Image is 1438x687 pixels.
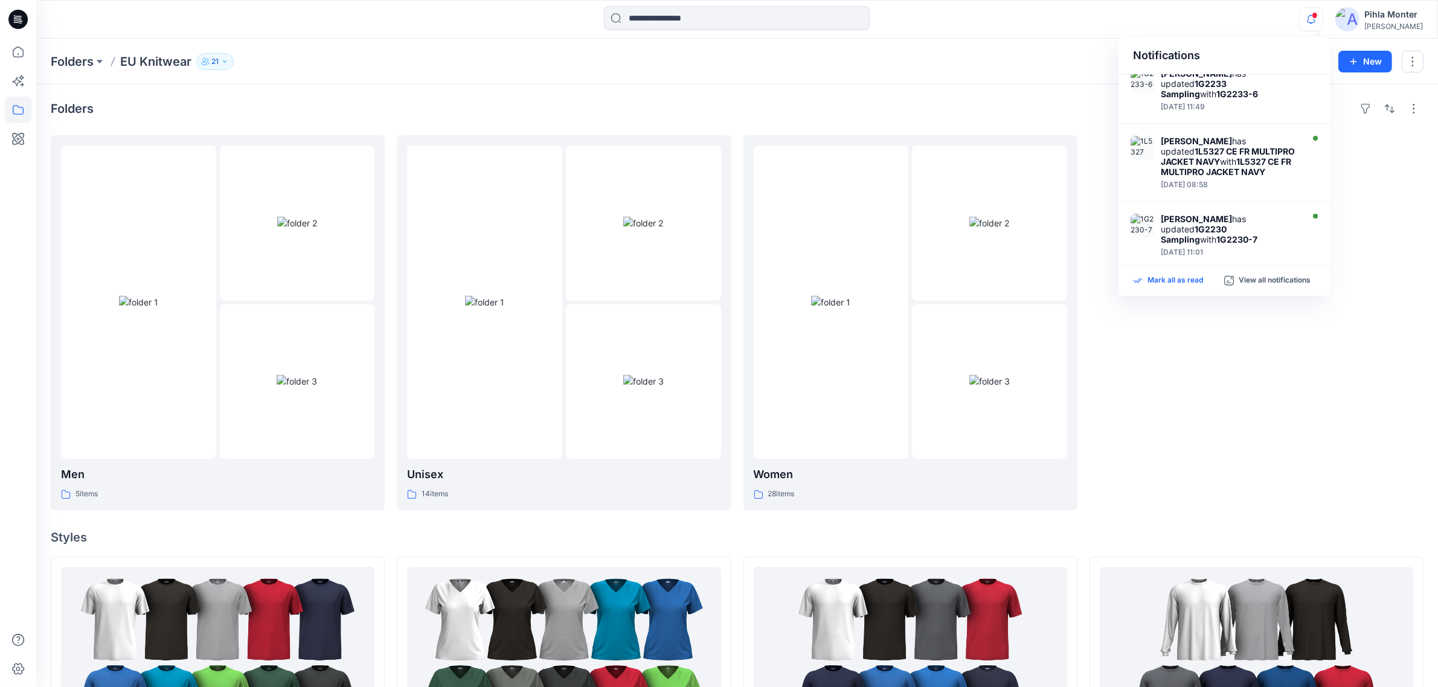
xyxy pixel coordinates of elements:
div: Pihla Monter [1364,7,1423,22]
p: 21 [211,55,219,68]
img: avatar [1335,7,1359,31]
p: Mark all as read [1148,275,1203,286]
strong: 1G2230 Sampling [1161,224,1227,244]
img: 1G2233-6 [1131,68,1155,92]
img: folder 2 [969,217,1009,229]
p: 5 items [75,488,98,500]
a: folder 1folder 2folder 3Unisex14items [397,135,731,511]
strong: 1L5327 CE FR MULTIPRO JACKET NAVY [1161,156,1291,177]
strong: 1G2233 Sampling [1161,78,1227,99]
p: 28 items [768,488,795,500]
img: folder 1 [465,296,504,308]
p: Men [61,466,374,483]
p: Women [754,466,1067,483]
p: View all notifications [1239,275,1311,286]
strong: [PERSON_NAME] [1161,136,1232,146]
img: folder 1 [811,296,850,308]
h4: Styles [51,530,1424,545]
p: EU Knitwear [120,53,191,70]
div: has updated with [1161,68,1300,99]
h4: Folders [51,101,94,116]
img: folder 2 [623,217,663,229]
img: 1L5327 CE FR MULTIPRO JACKET NAVY [1131,136,1155,160]
div: Notifications [1119,37,1330,74]
img: 1G2230-7 [1131,214,1155,238]
div: has updated with [1161,214,1300,244]
img: folder 3 [969,375,1010,388]
a: Folders [51,53,94,70]
div: Friday, August 29, 2025 11:49 [1161,103,1300,111]
strong: 1L5327 CE FR MULTIPRO JACKET NAVY [1161,146,1295,167]
p: Unisex [407,466,721,483]
strong: [PERSON_NAME] [1161,214,1232,224]
strong: 1G2230-7 [1216,234,1257,244]
strong: 1G2233-6 [1216,89,1258,99]
img: folder 2 [277,217,317,229]
button: 21 [196,53,234,70]
div: Thursday, August 28, 2025 11:01 [1161,248,1300,257]
a: folder 1folder 2folder 3Women28items [743,135,1077,511]
a: folder 1folder 2folder 3Men5items [51,135,385,511]
img: folder 3 [623,375,664,388]
div: [PERSON_NAME] [1364,22,1423,31]
div: Friday, August 29, 2025 08:58 [1161,181,1300,189]
img: folder 1 [119,296,158,308]
p: 14 items [422,488,448,500]
div: has updated with [1161,136,1300,177]
button: New [1338,51,1392,72]
img: folder 3 [277,375,317,388]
